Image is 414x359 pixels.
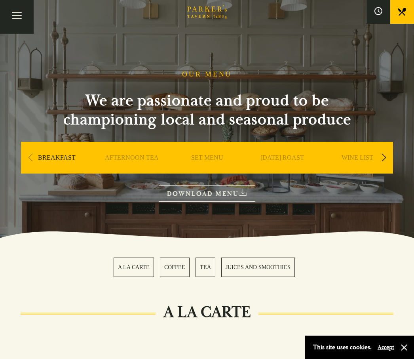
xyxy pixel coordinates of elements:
a: 3 / 4 [196,258,215,277]
div: 5 / 9 [322,142,393,197]
div: 4 / 9 [247,142,318,197]
h2: A LA CARTE [156,303,258,322]
div: Next slide [378,149,389,166]
a: 4 / 4 [221,258,295,277]
button: Close and accept [400,344,408,351]
p: This site uses cookies. [313,342,372,353]
a: [DATE] ROAST [260,154,304,185]
a: SET MENU [191,154,223,185]
a: DOWNLOAD MENU [159,185,255,202]
a: WINE LIST [342,154,373,185]
a: BREAKFAST [38,154,76,185]
h1: OUR MENU [182,70,232,79]
a: 2 / 4 [160,258,190,277]
div: Previous slide [25,149,36,166]
a: AFTERNOON TEA [105,154,159,185]
a: 1 / 4 [114,258,154,277]
div: 1 / 9 [21,142,92,197]
h2: We are passionate and proud to be championing local and seasonal produce [49,91,365,129]
button: Accept [378,344,394,351]
div: 3 / 9 [171,142,243,197]
div: 2 / 9 [96,142,167,197]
